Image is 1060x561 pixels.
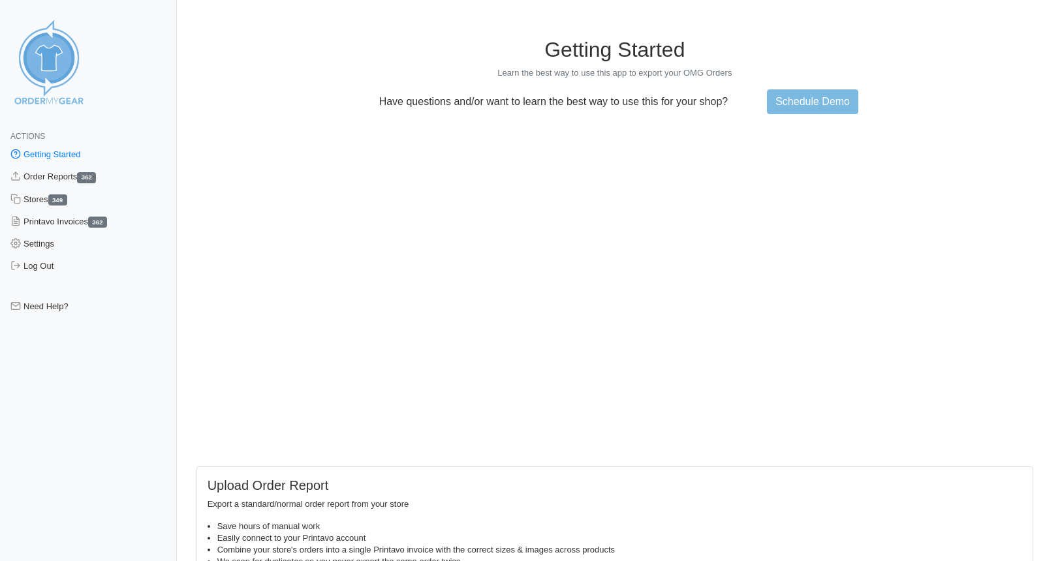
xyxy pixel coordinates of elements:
li: Easily connect to your Printavo account [217,532,1022,544]
a: Schedule Demo [767,89,858,114]
h1: Getting Started [196,37,1033,62]
span: Actions [10,132,45,141]
span: 362 [88,217,107,228]
li: Save hours of manual work [217,521,1022,532]
p: Learn the best way to use this app to export your OMG Orders [196,67,1033,79]
p: Export a standard/normal order report from your store [208,498,1022,510]
span: 362 [77,172,96,183]
span: 349 [48,194,67,205]
h5: Upload Order Report [208,478,1022,493]
p: Have questions and/or want to learn the best way to use this for your shop? [371,96,736,108]
li: Combine your store's orders into a single Printavo invoice with the correct sizes & images across... [217,544,1022,556]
